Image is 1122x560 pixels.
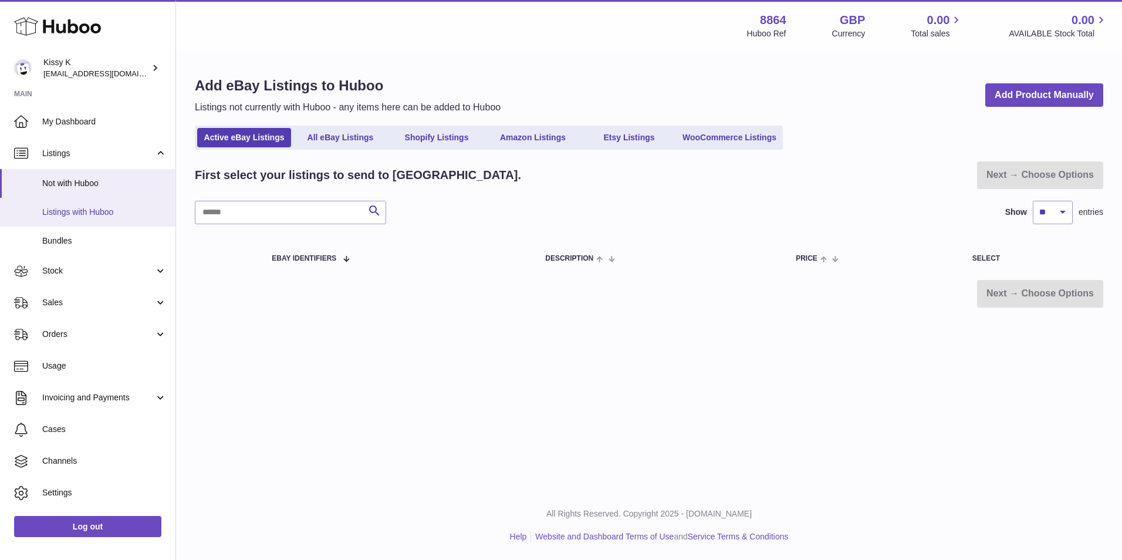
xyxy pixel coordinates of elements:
span: Not with Huboo [42,178,167,189]
a: Log out [14,516,161,537]
span: Settings [42,487,167,498]
span: Sales [42,297,154,308]
a: 0.00 Total sales [911,12,963,39]
a: Service Terms & Conditions [688,532,789,541]
div: Kissy K [43,57,149,79]
a: Add Product Manually [985,83,1103,107]
p: All Rights Reserved. Copyright 2025 - [DOMAIN_NAME] [185,508,1113,519]
li: and [531,531,788,542]
div: Huboo Ref [747,28,786,39]
span: Stock [42,265,154,276]
div: Currency [832,28,866,39]
a: WooCommerce Listings [678,128,780,147]
div: Select [972,255,1091,262]
span: Listings with Huboo [42,207,167,218]
span: 0.00 [927,12,950,28]
a: Help [510,532,527,541]
span: Orders [42,329,154,340]
span: Invoicing and Payments [42,392,154,403]
span: AVAILABLE Stock Total [1009,28,1108,39]
span: 0.00 [1072,12,1094,28]
span: eBay Identifiers [272,255,336,262]
a: Shopify Listings [390,128,484,147]
strong: 8864 [760,12,786,28]
a: 0.00 AVAILABLE Stock Total [1009,12,1108,39]
a: All eBay Listings [293,128,387,147]
span: My Dashboard [42,116,167,127]
a: Website and Dashboard Terms of Use [535,532,674,541]
span: Description [545,255,593,262]
span: Total sales [911,28,963,39]
label: Show [1005,207,1027,218]
a: Amazon Listings [486,128,580,147]
span: Usage [42,360,167,372]
span: Listings [42,148,154,159]
span: Cases [42,424,167,435]
img: internalAdmin-8864@internal.huboo.com [14,59,32,77]
a: Etsy Listings [582,128,676,147]
span: Bundles [42,235,167,247]
strong: GBP [840,12,865,28]
a: Active eBay Listings [197,128,291,147]
span: Channels [42,456,167,467]
span: Price [796,255,817,262]
span: [EMAIL_ADDRESS][DOMAIN_NAME] [43,69,173,78]
h2: First select your listings to send to [GEOGRAPHIC_DATA]. [195,167,521,183]
h1: Add eBay Listings to Huboo [195,76,501,95]
p: Listings not currently with Huboo - any items here can be added to Huboo [195,101,501,114]
span: entries [1079,207,1103,218]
